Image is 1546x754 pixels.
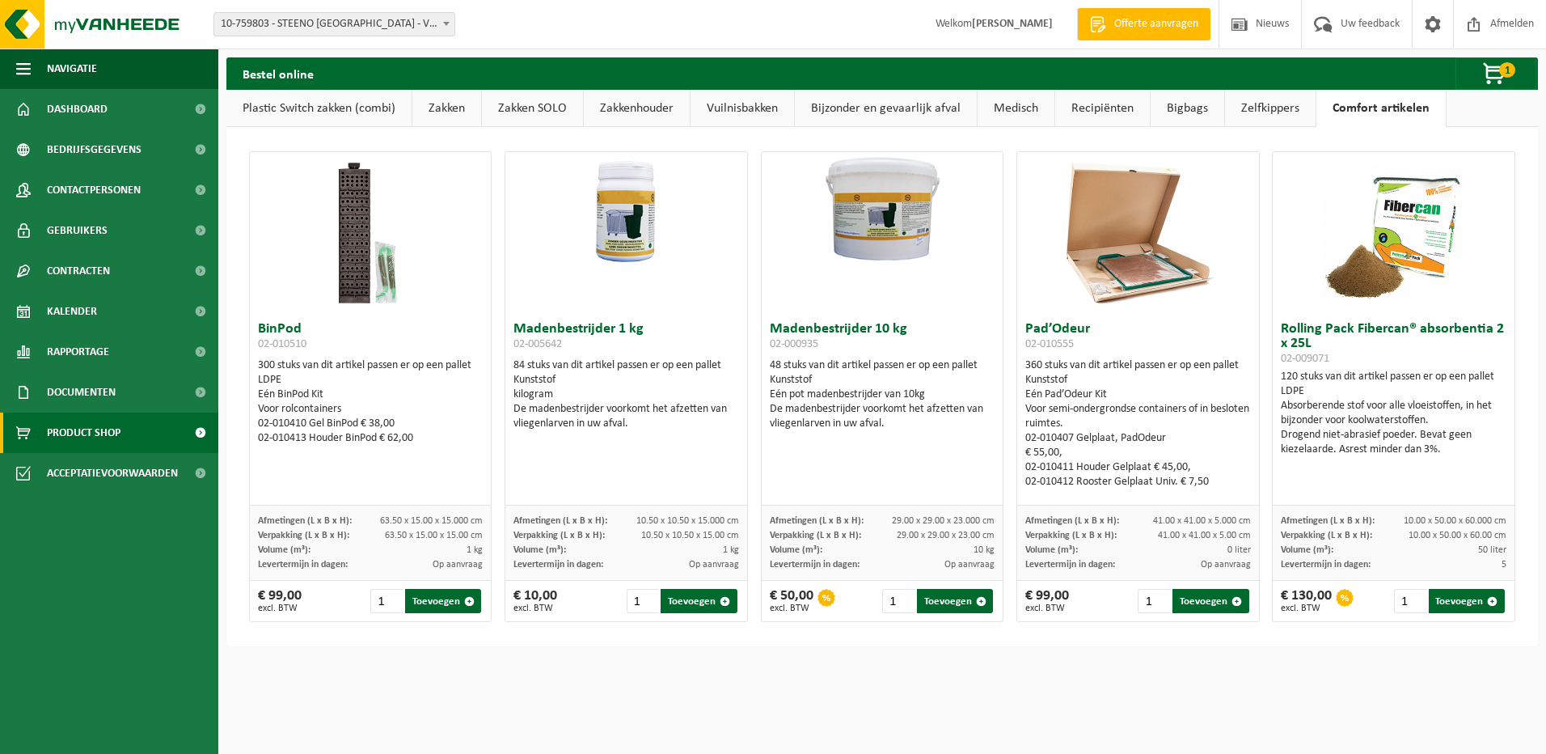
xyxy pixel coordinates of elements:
[978,90,1054,127] a: Medisch
[289,152,451,314] img: 02-010510
[214,13,454,36] span: 10-759803 - STEENO NV - VICHTE
[770,531,861,540] span: Verpakking (L x B x H):
[1025,545,1078,555] span: Volume (m³):
[689,560,739,570] span: Op aanvraag
[213,12,455,36] span: 10-759803 - STEENO NV - VICHTE
[47,210,108,251] span: Gebruikers
[513,402,739,431] div: De madenbestrijder voorkomt het afzetten van vliegenlarven in uw afval.
[1394,589,1427,613] input: 1
[1138,589,1171,613] input: 1
[661,589,737,613] button: Toevoegen
[1313,152,1475,314] img: 02-009071
[258,545,310,555] span: Volume (m³):
[482,90,583,127] a: Zakken SOLO
[513,516,607,526] span: Afmetingen (L x B x H):
[1281,545,1333,555] span: Volume (m³):
[47,291,97,332] span: Kalender
[1455,57,1536,90] button: 1
[917,589,993,613] button: Toevoegen
[47,89,108,129] span: Dashboard
[770,322,995,354] h3: Madenbestrijder 10 kg
[1499,62,1515,78] span: 1
[385,531,483,540] span: 63.50 x 15.00 x 15.00 cm
[770,373,995,388] div: Kunststof
[505,152,747,273] img: 02-005642
[1025,358,1251,489] div: 360 stuks van dit artikel passen er op een pallet
[258,589,302,613] div: € 99,00
[1158,531,1251,540] span: 41.00 x 41.00 x 5.00 cm
[258,322,484,354] h3: BinPod
[584,90,690,127] a: Zakkenhouder
[1025,388,1251,402] div: Eén Pad’Odeur Kit
[513,358,739,431] div: 84 stuks van dit artikel passen er op een pallet
[258,402,484,446] div: Voor rolcontainers 02-010410 Gel BinPod € 38,00 02-010413 Houder BinPod € 62,00
[513,388,739,402] div: kilogram
[226,90,412,127] a: Plastic Switch zakken (combi)
[770,388,995,402] div: Eén pot madenbestrijder van 10kg
[433,560,483,570] span: Op aanvraag
[1025,516,1119,526] span: Afmetingen (L x B x H):
[770,560,860,570] span: Levertermijn in dagen:
[1478,545,1506,555] span: 50 liter
[770,338,818,350] span: 02-000935
[770,516,864,526] span: Afmetingen (L x B x H):
[1281,384,1506,399] div: LDPE
[641,531,739,540] span: 10.50 x 10.50 x 15.00 cm
[636,516,739,526] span: 10.50 x 10.50 x 15.000 cm
[258,373,484,388] div: LDPE
[47,251,110,291] span: Contracten
[972,18,1053,30] strong: [PERSON_NAME]
[513,531,605,540] span: Verpakking (L x B x H):
[258,560,348,570] span: Levertermijn in dagen:
[380,516,483,526] span: 63.50 x 15.00 x 15.000 cm
[1151,90,1224,127] a: Bigbags
[1172,589,1248,613] button: Toevoegen
[513,373,739,388] div: Kunststof
[627,589,660,613] input: 1
[882,589,915,613] input: 1
[892,516,995,526] span: 29.00 x 29.00 x 23.000 cm
[467,545,483,555] span: 1 kg
[1025,531,1117,540] span: Verpakking (L x B x H):
[1025,604,1069,613] span: excl. BTW
[1281,322,1506,366] h3: Rolling Pack Fibercan® absorbentia 2 x 25L
[412,90,481,127] a: Zakken
[770,604,813,613] span: excl. BTW
[258,604,302,613] span: excl. BTW
[723,545,739,555] span: 1 kg
[258,358,484,446] div: 300 stuks van dit artikel passen er op een pallet
[1281,516,1375,526] span: Afmetingen (L x B x H):
[1281,604,1332,613] span: excl. BTW
[770,358,995,431] div: 48 stuks van dit artikel passen er op een pallet
[1316,90,1446,127] a: Comfort artikelen
[770,402,995,431] div: De madenbestrijder voorkomt het afzetten van vliegenlarven in uw afval.
[47,170,141,210] span: Contactpersonen
[974,545,995,555] span: 10 kg
[795,90,977,127] a: Bijzonder en gevaarlijk afval
[47,129,142,170] span: Bedrijfsgegevens
[1227,545,1251,555] span: 0 liter
[226,57,330,89] h2: Bestel online
[513,604,557,613] span: excl. BTW
[370,589,403,613] input: 1
[258,388,484,402] div: Eén BinPod Kit
[405,589,481,613] button: Toevoegen
[1225,90,1316,127] a: Zelfkippers
[944,560,995,570] span: Op aanvraag
[1201,560,1251,570] span: Op aanvraag
[1281,589,1332,613] div: € 130,00
[513,322,739,354] h3: Madenbestrijder 1 kg
[1025,338,1074,350] span: 02-010555
[1404,516,1506,526] span: 10.00 x 50.00 x 60.000 cm
[1502,560,1506,570] span: 5
[513,589,557,613] div: € 10,00
[1281,399,1506,428] div: Absorberende stof voor alle vloeistoffen, in het bijzonder voor koolwaterstoffen.
[1409,531,1506,540] span: 10.00 x 50.00 x 60.00 cm
[1281,370,1506,457] div: 120 stuks van dit artikel passen er op een pallet
[770,545,822,555] span: Volume (m³):
[1055,90,1150,127] a: Recipiënten
[47,453,178,493] span: Acceptatievoorwaarden
[691,90,794,127] a: Vuilnisbakken
[1281,353,1329,365] span: 02-009071
[47,372,116,413] span: Documenten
